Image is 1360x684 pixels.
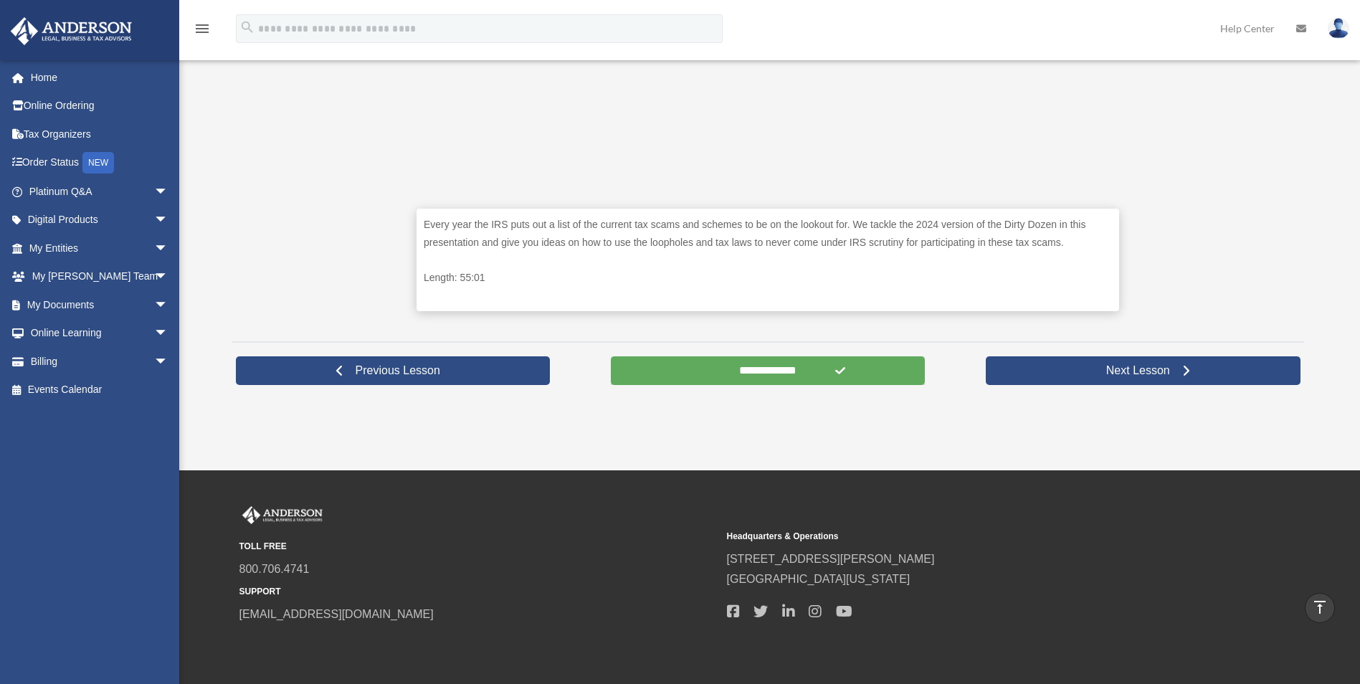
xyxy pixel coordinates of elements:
[82,152,114,174] div: NEW
[239,19,255,35] i: search
[154,234,183,263] span: arrow_drop_down
[154,290,183,320] span: arrow_drop_down
[10,347,190,376] a: Billingarrow_drop_down
[727,529,1204,544] small: Headquarters & Operations
[154,177,183,206] span: arrow_drop_down
[1311,599,1328,616] i: vertical_align_top
[239,506,325,525] img: Anderson Advisors Platinum Portal
[10,177,190,206] a: Platinum Q&Aarrow_drop_down
[10,206,190,234] a: Digital Productsarrow_drop_down
[194,25,211,37] a: menu
[154,319,183,348] span: arrow_drop_down
[239,608,434,620] a: [EMAIL_ADDRESS][DOMAIN_NAME]
[10,63,190,92] a: Home
[154,206,183,235] span: arrow_drop_down
[10,290,190,319] a: My Documentsarrow_drop_down
[1328,18,1349,39] img: User Pic
[986,356,1300,385] a: Next Lesson
[236,356,551,385] a: Previous Lesson
[154,347,183,376] span: arrow_drop_down
[239,563,310,575] a: 800.706.4741
[10,262,190,291] a: My [PERSON_NAME] Teamarrow_drop_down
[424,269,1112,287] p: Length: 55:01
[239,539,717,554] small: TOLL FREE
[10,319,190,348] a: Online Learningarrow_drop_down
[727,573,910,585] a: [GEOGRAPHIC_DATA][US_STATE]
[10,92,190,120] a: Online Ordering
[10,234,190,262] a: My Entitiesarrow_drop_down
[154,262,183,292] span: arrow_drop_down
[10,148,190,178] a: Order StatusNEW
[6,17,136,45] img: Anderson Advisors Platinum Portal
[194,20,211,37] i: menu
[344,364,452,378] span: Previous Lesson
[10,120,190,148] a: Tax Organizers
[10,376,190,404] a: Events Calendar
[1305,593,1335,623] a: vertical_align_top
[239,584,717,599] small: SUPPORT
[727,553,935,565] a: [STREET_ADDRESS][PERSON_NAME]
[424,216,1112,251] p: Every year the IRS puts out a list of the current tax scams and schemes to be on the lookout for....
[1095,364,1181,378] span: Next Lesson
